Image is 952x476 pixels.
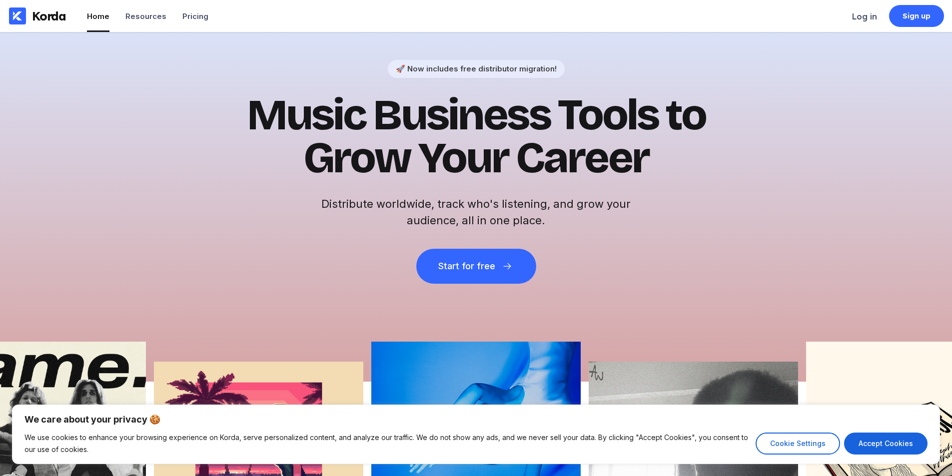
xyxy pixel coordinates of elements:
[182,11,208,21] div: Pricing
[889,5,944,27] a: Sign up
[24,414,928,426] p: We care about your privacy 🍪
[438,261,495,271] div: Start for free
[316,196,636,229] h2: Distribute worldwide, track who's listening, and grow your audience, all in one place.
[756,433,840,455] button: Cookie Settings
[416,249,536,284] button: Start for free
[125,11,166,21] div: Resources
[396,64,557,73] div: 🚀 Now includes free distributor migration!
[852,11,877,21] div: Log in
[231,94,721,180] h1: Music Business Tools to Grow Your Career
[32,8,66,23] div: Korda
[844,433,928,455] button: Accept Cookies
[903,11,931,21] div: Sign up
[24,432,748,456] p: We use cookies to enhance your browsing experience on Korda, serve personalized content, and anal...
[87,11,109,21] div: Home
